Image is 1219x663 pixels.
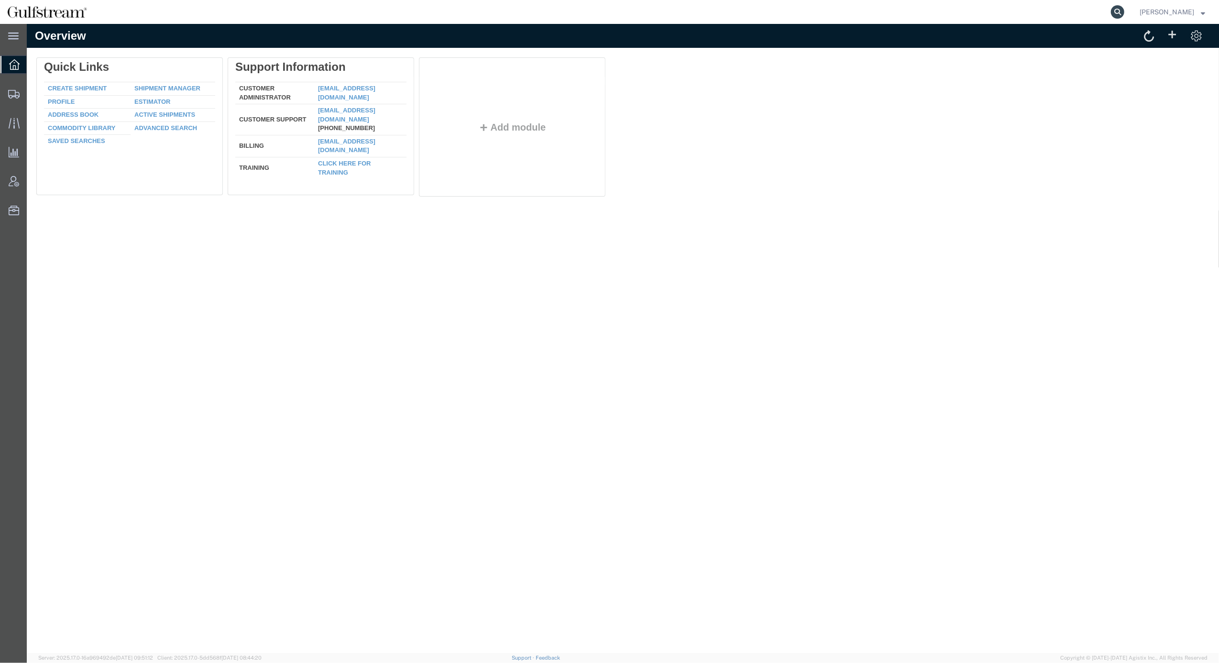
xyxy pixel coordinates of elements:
[221,655,262,661] span: [DATE] 08:44:20
[1139,6,1206,18] button: [PERSON_NAME]
[291,61,349,77] a: [EMAIL_ADDRESS][DOMAIN_NAME]
[27,24,1219,653] iframe: FS Legacy Container
[108,100,170,108] a: Advanced Search
[209,133,287,153] td: Training
[512,655,536,661] a: Support
[21,87,72,94] a: Address Book
[536,655,560,661] a: Feedback
[21,100,89,108] a: Commodity Library
[157,655,262,661] span: Client: 2025.17.0-5dd568f
[291,83,349,99] a: [EMAIL_ADDRESS][DOMAIN_NAME]
[449,98,522,109] button: Add module
[7,5,88,19] img: logo
[21,113,78,121] a: Saved Searches
[108,61,174,68] a: Shipment Manager
[209,36,380,50] div: Support Information
[116,655,153,661] span: [DATE] 09:51:12
[108,74,143,81] a: Estimator
[291,136,344,152] a: Click here for training
[1140,7,1194,17] span: Carrie Black
[209,80,287,111] td: Customer Support
[209,58,287,80] td: Customer Administrator
[21,74,48,81] a: Profile
[38,655,153,661] span: Server: 2025.17.0-16a969492de
[1060,654,1208,662] span: Copyright © [DATE]-[DATE] Agistix Inc., All Rights Reserved
[108,87,168,94] a: Active Shipments
[209,111,287,133] td: Billing
[291,114,349,130] a: [EMAIL_ADDRESS][DOMAIN_NAME]
[287,80,380,111] td: [PHONE_NUMBER]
